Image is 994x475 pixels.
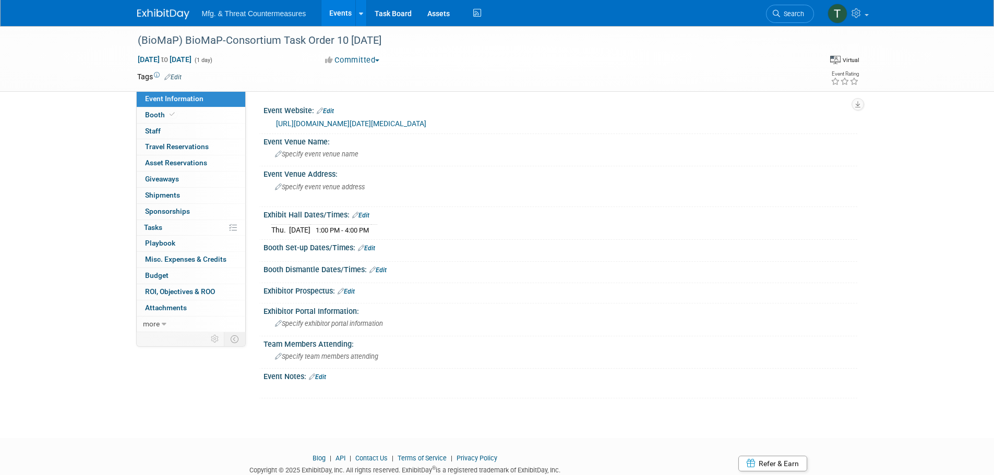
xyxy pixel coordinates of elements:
td: Personalize Event Tab Strip [206,332,224,346]
a: Booth [137,107,245,123]
a: Edit [352,212,369,219]
div: Event Venue Address: [264,166,857,179]
sup: ® [432,465,436,471]
span: to [160,55,170,64]
a: Attachments [137,300,245,316]
span: Staff [145,127,161,135]
span: ROI, Objectives & ROO [145,287,215,296]
span: Booth [145,111,177,119]
a: Sponsorships [137,204,245,220]
div: Booth Set-up Dates/Times: [264,240,857,253]
a: Blog [313,454,326,462]
td: Thu. [271,225,289,236]
span: Specify event venue name [275,150,358,158]
a: Misc. Expenses & Credits [137,252,245,267]
span: Specify event venue address [275,183,365,191]
div: Copyright © 2025 ExhibitDay, Inc. All rights reserved. ExhibitDay is a registered trademark of Ex... [137,463,674,475]
a: Shipments [137,188,245,203]
div: Event Venue Name: [264,134,857,147]
div: Event Rating [831,71,859,77]
span: | [389,454,396,462]
img: ExhibitDay [137,9,189,19]
a: Edit [338,288,355,295]
a: [URL][DOMAIN_NAME][DATE][MEDICAL_DATA] [276,119,426,128]
span: Mfg. & Threat Countermeasures [202,9,306,18]
span: Playbook [145,239,175,247]
span: Specify exhibitor portal information [275,320,383,327]
div: Event Notes: [264,369,857,382]
a: Asset Reservations [137,155,245,171]
span: [DATE] [DATE] [137,55,192,64]
a: Travel Reservations [137,139,245,155]
a: Refer & Earn [738,456,807,471]
a: Edit [317,107,334,115]
a: Playbook [137,236,245,251]
span: Budget [145,271,169,279]
span: Search [780,10,804,18]
div: Event Format [830,54,859,65]
td: Tags [137,71,182,82]
td: Toggle Event Tabs [224,332,245,346]
a: Terms of Service [398,454,447,462]
div: Exhibitor Portal Information: [264,303,857,316]
a: ROI, Objectives & ROO [137,284,245,300]
a: Event Information [137,91,245,107]
a: Contact Us [355,454,388,462]
div: Event Website: [264,103,857,116]
span: Travel Reservations [145,142,209,151]
span: | [448,454,455,462]
span: (1 day) [194,57,212,64]
div: Event Format [752,54,860,70]
span: 1:00 PM - 4:00 PM [316,226,369,234]
div: Exhibit Hall Dates/Times: [264,207,857,221]
a: Edit [309,373,326,381]
div: (BioMaP) BioMaP-Consortium Task Order 10 [DATE] [134,31,798,50]
div: Team Members Attending: [264,336,857,349]
div: Exhibitor Prospectus: [264,283,857,297]
img: Tyler Bulin [828,4,847,23]
span: | [347,454,354,462]
a: Search [766,5,814,23]
span: Specify team members attending [275,352,378,360]
a: Edit [164,74,182,81]
a: Privacy Policy [457,454,497,462]
button: Committed [321,55,384,66]
a: Staff [137,124,245,139]
span: more [143,320,160,328]
img: Format-Virtual.png [830,56,841,64]
span: Shipments [145,191,180,199]
span: Tasks [144,223,162,232]
span: Asset Reservations [145,159,207,167]
span: Misc. Expenses & Credits [145,255,226,263]
i: Booth reservation complete [170,112,175,117]
span: Attachments [145,303,187,312]
div: Booth Dismantle Dates/Times: [264,262,857,275]
a: Budget [137,268,245,284]
a: API [336,454,345,462]
div: Virtual [842,56,859,64]
span: Giveaways [145,175,179,183]
a: more [137,316,245,332]
span: Event Information [145,94,203,103]
span: | [327,454,334,462]
a: Edit [358,245,375,252]
td: [DATE] [289,225,310,236]
span: Sponsorships [145,207,190,215]
a: Edit [369,266,387,274]
a: Tasks [137,220,245,236]
a: Giveaways [137,172,245,187]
